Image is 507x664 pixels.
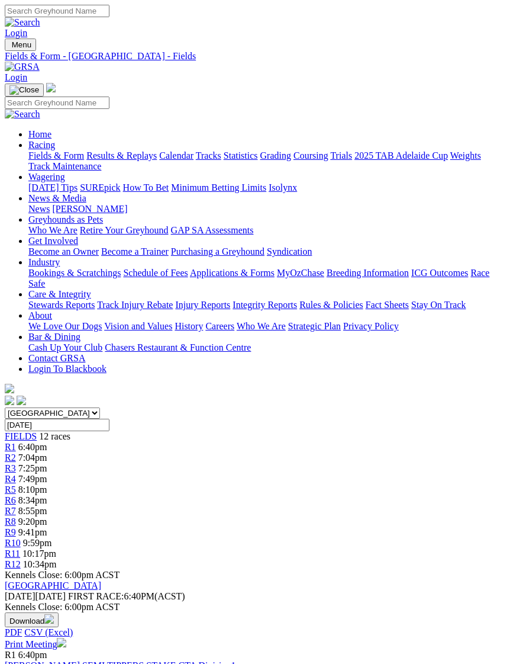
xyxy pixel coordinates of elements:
[5,559,21,569] span: R12
[18,474,47,484] span: 7:49pm
[28,204,50,214] a: News
[5,453,16,463] a: R2
[171,182,266,193] a: Minimum Betting Limits
[5,602,502,612] div: Kennels Close: 6:00pm ACST
[18,463,47,473] span: 7:25pm
[28,225,77,235] a: Who We Are
[224,150,258,161] a: Statistics
[28,129,51,139] a: Home
[28,289,91,299] a: Care & Integrity
[9,85,39,95] img: Close
[28,204,502,214] div: News & Media
[175,321,203,331] a: History
[123,182,169,193] a: How To Bet
[343,321,399,331] a: Privacy Policy
[28,342,502,353] div: Bar & Dining
[5,570,120,580] span: Kennels Close: 6:00pm ACST
[28,172,65,182] a: Wagering
[28,321,102,331] a: We Love Our Dogs
[5,84,44,97] button: Toggle navigation
[28,182,502,193] div: Wagering
[28,225,502,236] div: Greyhounds as Pets
[18,442,47,452] span: 6:40pm
[5,591,66,601] span: [DATE]
[411,300,466,310] a: Stay On Track
[28,214,103,224] a: Greyhounds as Pets
[28,353,85,363] a: Contact GRSA
[28,268,489,288] a: Race Safe
[5,17,40,28] img: Search
[5,548,20,559] span: R11
[5,109,40,120] img: Search
[159,150,193,161] a: Calendar
[5,485,16,495] a: R5
[5,495,16,505] a: R6
[28,140,55,150] a: Racing
[80,225,169,235] a: Retire Your Greyhound
[28,236,78,246] a: Get Involved
[237,321,286,331] a: Who We Are
[28,246,502,257] div: Get Involved
[18,650,47,660] span: 6:40pm
[44,614,54,624] img: download.svg
[277,268,324,278] a: MyOzChase
[5,538,21,548] a: R10
[5,51,502,62] div: Fields & Form - [GEOGRAPHIC_DATA] - Fields
[5,591,35,601] span: [DATE]
[5,97,109,109] input: Search
[411,268,468,278] a: ICG Outcomes
[450,150,481,161] a: Weights
[104,321,172,331] a: Vision and Values
[57,638,66,647] img: printer.svg
[28,342,102,352] a: Cash Up Your Club
[101,246,169,256] a: Become a Trainer
[5,396,14,405] img: facebook.svg
[23,538,52,548] span: 9:59pm
[12,40,31,49] span: Menu
[97,300,173,310] a: Track Injury Rebate
[171,246,264,256] a: Purchasing a Greyhound
[5,431,37,441] span: FIELDS
[5,5,109,17] input: Search
[68,591,124,601] span: FIRST RACE:
[5,627,502,638] div: Download
[18,506,47,516] span: 8:55pm
[5,384,14,393] img: logo-grsa-white.png
[299,300,363,310] a: Rules & Policies
[18,527,47,537] span: 9:41pm
[28,268,121,278] a: Bookings & Scratchings
[18,517,47,527] span: 9:20pm
[68,591,185,601] span: 6:40PM(ACST)
[28,193,86,203] a: News & Media
[5,527,16,537] a: R9
[5,474,16,484] a: R4
[5,463,16,473] span: R3
[18,495,47,505] span: 8:34pm
[18,485,47,495] span: 8:10pm
[5,612,59,627] button: Download
[5,627,22,637] a: PDF
[190,268,275,278] a: Applications & Forms
[28,310,52,320] a: About
[5,650,16,660] span: R1
[5,419,109,431] input: Select date
[28,150,84,161] a: Fields & Form
[5,72,27,82] a: Login
[5,580,101,591] a: [GEOGRAPHIC_DATA]
[28,182,77,193] a: [DATE] Tips
[28,150,502,172] div: Racing
[5,442,16,452] a: R1
[24,627,73,637] a: CSV (Excel)
[232,300,297,310] a: Integrity Reports
[5,517,16,527] a: R8
[5,506,16,516] a: R7
[288,321,341,331] a: Strategic Plan
[39,431,70,441] span: 12 races
[86,150,157,161] a: Results & Replays
[175,300,230,310] a: Injury Reports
